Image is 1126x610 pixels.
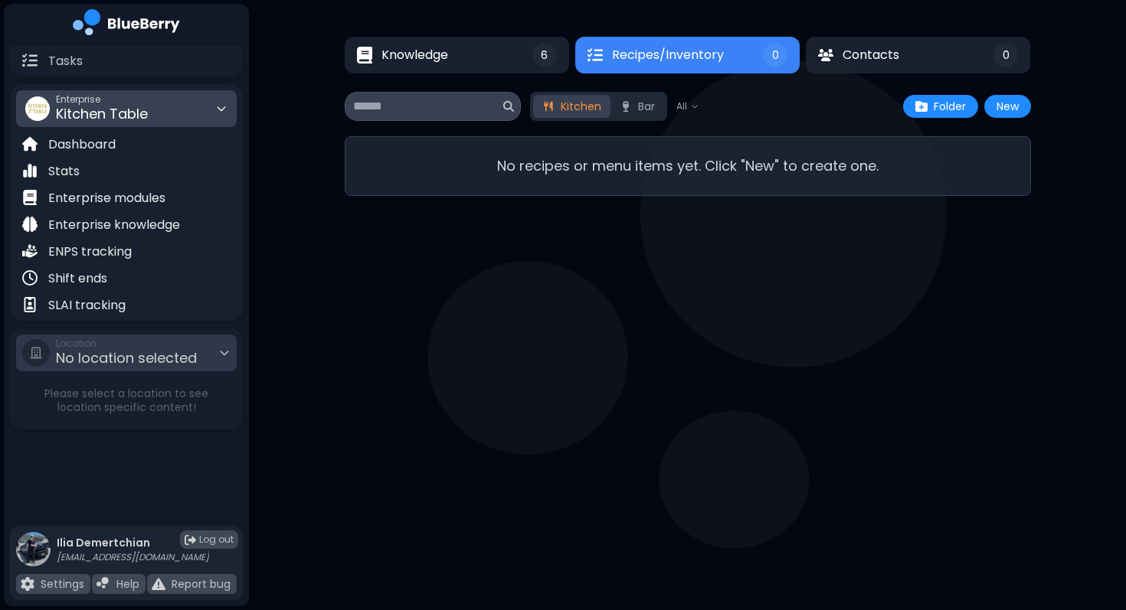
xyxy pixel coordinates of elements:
button: KnowledgeKnowledge6 [345,37,569,73]
img: file icon [22,270,38,285]
p: Help [116,577,139,591]
img: file icon [97,577,110,591]
p: ENPS tracking [48,243,132,261]
button: Recipes/InventoryRecipes/Inventory0 [575,37,800,73]
button: Bar [610,95,664,118]
img: company thumbnail [25,96,50,121]
p: Please select a location to see location specific content! [13,387,240,414]
img: file icon [22,190,38,205]
p: SLAI tracking [48,296,126,315]
p: [EMAIL_ADDRESS][DOMAIN_NAME] [57,551,209,563]
img: file icon [22,243,38,259]
span: Folder [934,99,966,113]
span: Enterprise [56,93,148,106]
img: Contacts [818,49,833,61]
span: Log out [199,533,234,546]
p: Enterprise knowledge [48,216,180,234]
span: Location [56,338,197,350]
p: Shift ends [48,269,107,288]
img: search icon [503,101,514,112]
span: All [676,100,687,113]
button: Folder [903,95,978,118]
p: Stats [48,162,80,181]
p: Ilia Demertchian [57,536,209,550]
img: file icon [22,136,38,152]
img: logout [185,534,196,546]
p: Tasks [48,52,83,70]
img: profile photo [16,532,51,566]
img: file icon [152,577,165,591]
span: 0 [1003,48,1010,62]
span: No location selected [56,348,197,367]
img: file icon [22,163,38,178]
img: file icon [22,53,38,68]
span: Knowledge [381,46,448,64]
span: Contacts [843,46,899,64]
button: New [984,95,1031,118]
img: folder plus icon [915,100,928,113]
button: All [676,100,699,113]
button: Kitchen [533,95,610,118]
p: Settings [41,577,84,591]
img: company logo [73,9,180,41]
img: file icon [22,217,38,232]
span: 0 [772,48,779,62]
p: Dashboard [48,135,116,154]
span: Kitchen Table [56,104,148,123]
span: 6 [541,48,548,62]
img: file icon [21,577,34,591]
p: Report bug [172,577,231,591]
span: Recipes/Inventory [612,46,724,64]
p: Enterprise modules [48,189,165,207]
img: file icon [22,297,38,312]
button: ContactsContacts0 [806,37,1030,73]
img: Knowledge [357,47,372,64]
img: Recipes/Inventory [588,47,603,63]
p: No recipes or menu items yet. Click "New" to create one. [364,155,1012,177]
